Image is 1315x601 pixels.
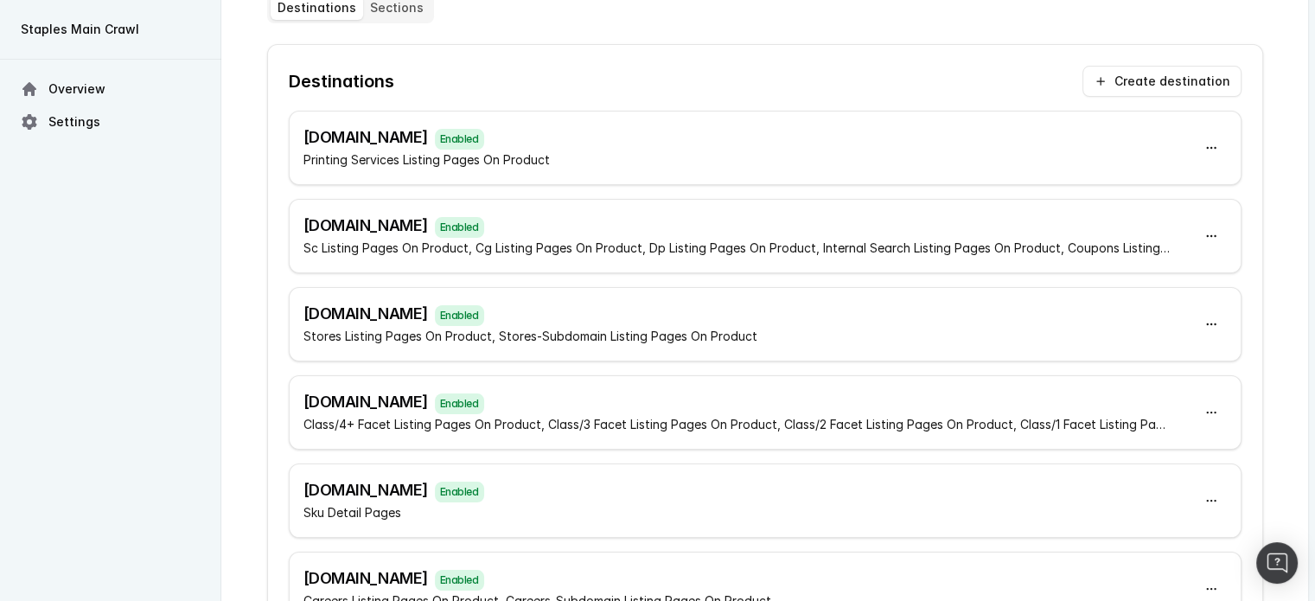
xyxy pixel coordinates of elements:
button: More options [1196,132,1227,163]
h3: [DOMAIN_NAME] [303,214,1171,238]
button: More options [1196,309,1227,340]
div: Printing Services Listing Pages On Product [303,150,550,170]
h2: Destinations [289,69,765,93]
span: Enabled [435,305,484,326]
h3: [DOMAIN_NAME] [303,566,771,591]
h3: [DOMAIN_NAME] [303,125,550,150]
span: Enabled [435,570,484,591]
div: Open Intercom Messenger [1256,542,1298,584]
a: [DOMAIN_NAME]EnabledClass/4+ Facet Listing Pages On Product, Class/3 Facet Listing Pages On Produ... [289,375,1242,450]
button: More options [1196,397,1227,428]
h3: [DOMAIN_NAME] [303,302,757,326]
span: Enabled [435,129,484,150]
div: Sc Listing Pages On Product, Cg Listing Pages On Product, Dp Listing Pages On Product, Internal S... [303,238,1171,259]
a: [DOMAIN_NAME]EnabledSc Listing Pages On Product, Cg Listing Pages On Product, Dp Listing Pages On... [289,199,1242,273]
h3: [DOMAIN_NAME] [303,478,484,502]
button: More options [1196,485,1227,516]
div: Stores Listing Pages On Product, Stores-Subdomain Listing Pages On Product [303,326,757,347]
div: Sku Detail Pages [303,502,484,523]
a: [DOMAIN_NAME]EnabledSku Detail PagesMore options [289,464,1242,538]
a: [DOMAIN_NAME]EnabledStores Listing Pages On Product, Stores-Subdomain Listing Pages On ProductMor... [289,287,1242,361]
button: Create destination [1082,66,1242,97]
a: Overview [14,74,207,105]
span: Enabled [435,217,484,238]
a: Settings [14,106,207,137]
h3: [DOMAIN_NAME] [303,390,1171,414]
button: More options [1196,221,1227,252]
a: [DOMAIN_NAME]EnabledPrinting Services Listing Pages On ProductMore options [289,111,1242,185]
span: Enabled [435,393,484,414]
div: Class/4+ Facet Listing Pages On Product, Class/3 Facet Listing Pages On Product, Class/2 Facet Li... [303,414,1171,435]
span: Enabled [435,482,484,502]
button: Staples Main Crawl [14,14,207,45]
